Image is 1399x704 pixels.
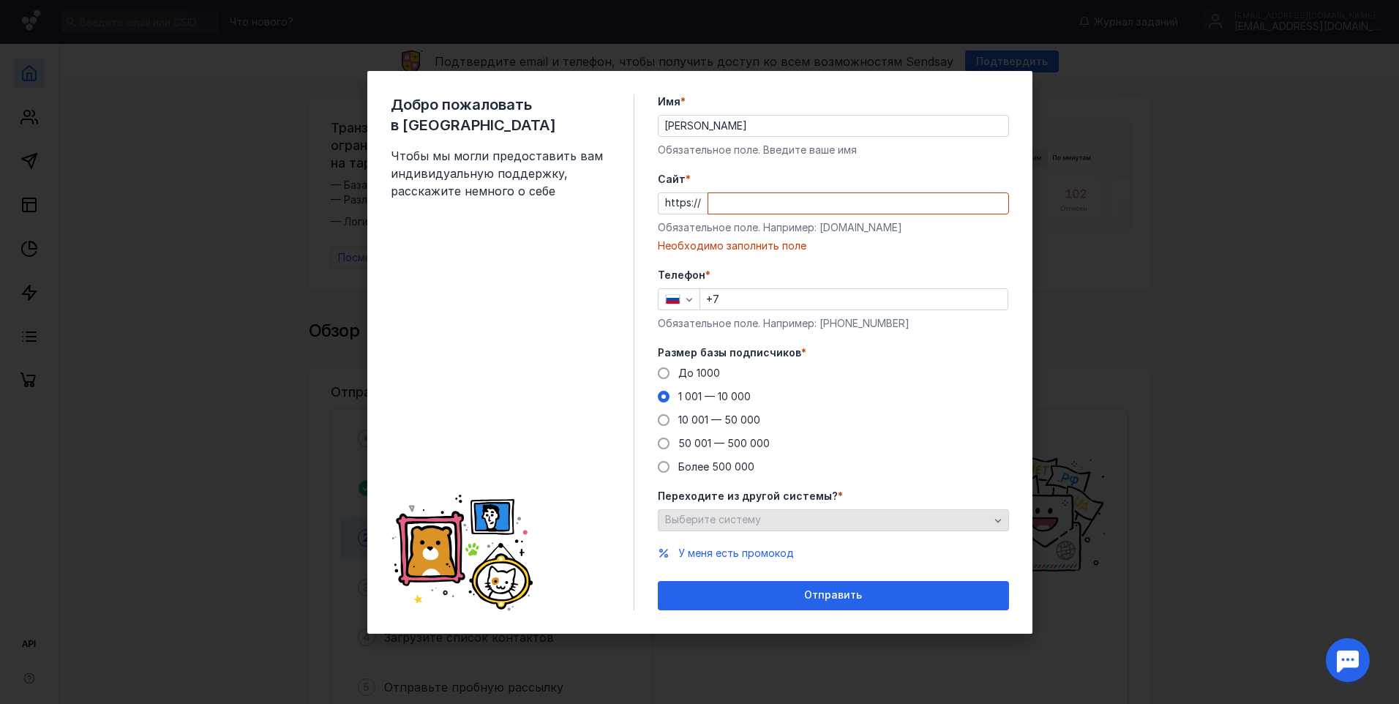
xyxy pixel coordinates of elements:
[658,220,1009,235] div: Обязательное поле. Например: [DOMAIN_NAME]
[658,268,705,282] span: Телефон
[658,239,1009,253] div: Необходимо заполнить поле
[678,546,794,561] button: У меня есть промокод
[678,367,720,379] span: До 1000
[391,147,610,200] span: Чтобы мы могли предоставить вам индивидуальную поддержку, расскажите немного о себе
[658,581,1009,610] button: Отправить
[678,413,760,426] span: 10 001 — 50 000
[658,509,1009,531] button: Выберите систему
[678,437,770,449] span: 50 001 — 500 000
[658,489,838,503] span: Переходите из другой системы?
[678,460,754,473] span: Более 500 000
[658,143,1009,157] div: Обязательное поле. Введите ваше имя
[678,547,794,559] span: У меня есть промокод
[665,513,761,525] span: Выберите систему
[658,94,680,109] span: Имя
[804,589,862,602] span: Отправить
[658,172,686,187] span: Cайт
[658,316,1009,331] div: Обязательное поле. Например: [PHONE_NUMBER]
[658,345,801,360] span: Размер базы подписчиков
[391,94,610,135] span: Добро пожаловать в [GEOGRAPHIC_DATA]
[678,390,751,402] span: 1 001 — 10 000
